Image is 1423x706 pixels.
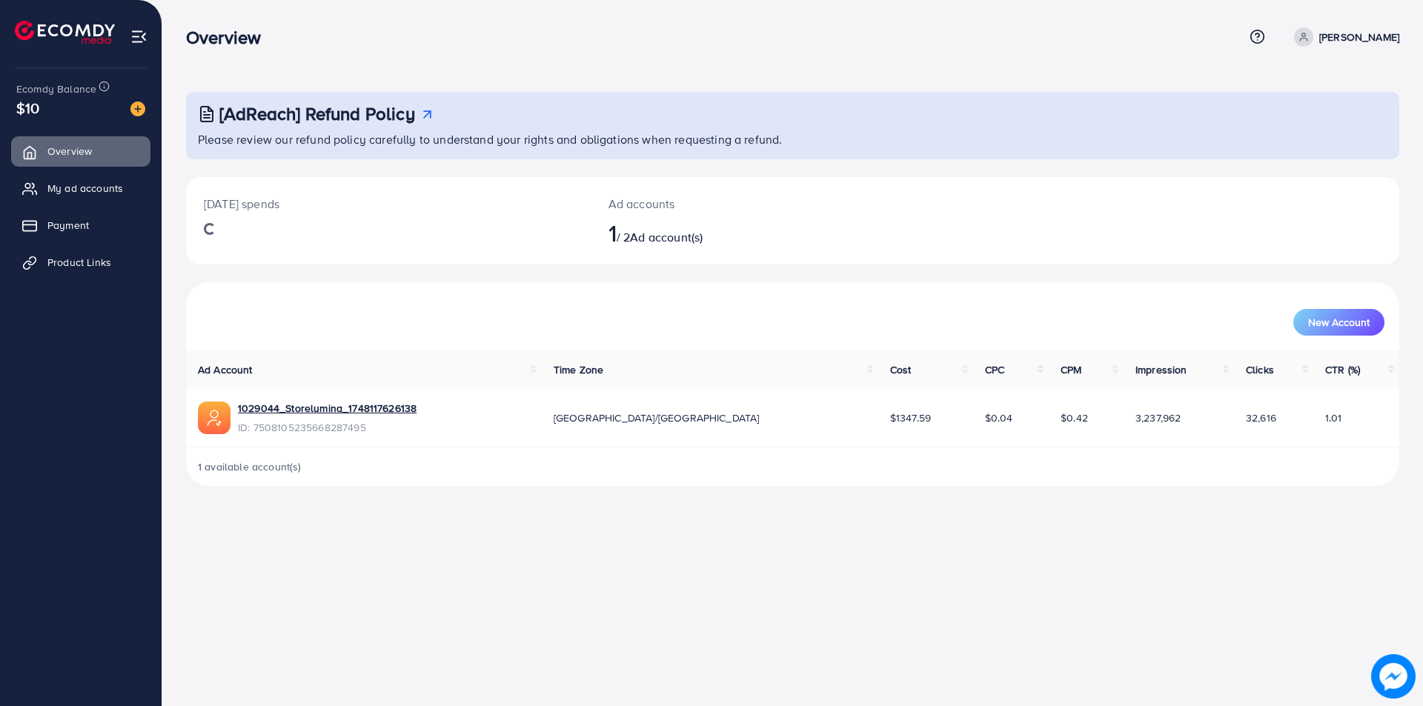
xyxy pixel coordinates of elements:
[47,255,111,270] span: Product Links
[11,210,150,240] a: Payment
[985,362,1004,377] span: CPC
[130,101,145,116] img: image
[608,195,876,213] p: Ad accounts
[1325,410,1342,425] span: 1.01
[1246,362,1274,377] span: Clicks
[198,362,253,377] span: Ad Account
[47,218,89,233] span: Payment
[1061,410,1088,425] span: $0.42
[198,130,1390,148] p: Please review our refund policy carefully to understand your rights and obligations when requesti...
[47,181,123,196] span: My ad accounts
[1319,28,1399,46] p: [PERSON_NAME]
[1061,362,1081,377] span: CPM
[554,362,603,377] span: Time Zone
[1375,658,1411,694] img: image
[198,402,230,434] img: ic-ads-acc.e4c84228.svg
[11,136,150,166] a: Overview
[608,216,617,250] span: 1
[1135,410,1181,425] span: 3,237,962
[47,144,92,159] span: Overview
[1288,27,1399,47] a: [PERSON_NAME]
[1325,362,1360,377] span: CTR (%)
[130,28,147,45] img: menu
[1135,362,1187,377] span: Impression
[11,173,150,203] a: My ad accounts
[1246,410,1276,425] span: 32,616
[238,420,417,435] span: ID: 7508105235668287495
[1293,309,1384,336] button: New Account
[186,27,273,48] h3: Overview
[219,103,415,124] h3: [AdReach] Refund Policy
[198,459,302,474] span: 1 available account(s)
[1308,317,1370,327] span: New Account
[204,195,573,213] p: [DATE] spends
[15,21,115,44] img: logo
[985,410,1013,425] span: $0.04
[630,229,703,245] span: Ad account(s)
[890,410,931,425] span: $1347.59
[554,410,760,425] span: [GEOGRAPHIC_DATA]/[GEOGRAPHIC_DATA]
[608,219,876,247] h2: / 2
[16,97,39,119] span: $10
[11,247,150,277] a: Product Links
[890,362,912,377] span: Cost
[238,401,417,416] a: 1029044_Storelumina_1748117626138
[16,81,96,96] span: Ecomdy Balance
